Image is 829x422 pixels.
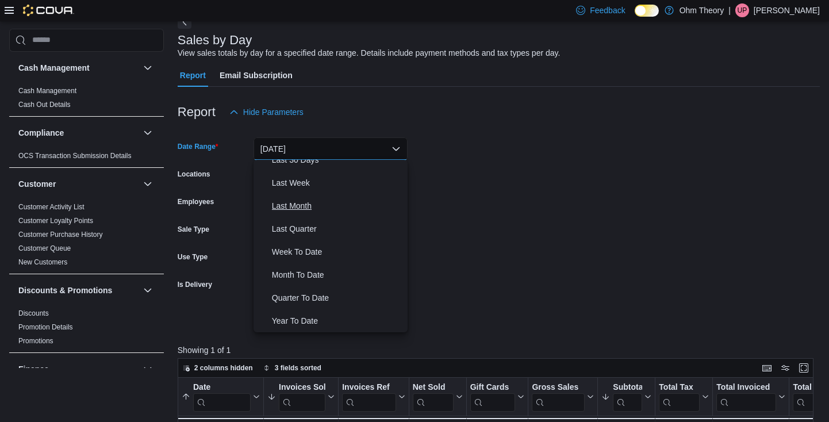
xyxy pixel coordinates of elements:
[272,245,403,259] span: Week To Date
[18,62,139,74] button: Cash Management
[18,217,93,225] a: Customer Loyalty Points
[18,178,139,190] button: Customer
[272,222,403,236] span: Last Quarter
[272,291,403,305] span: Quarter To Date
[141,126,155,140] button: Compliance
[178,105,216,119] h3: Report
[342,382,396,411] div: Invoices Ref
[532,382,594,411] button: Gross Sales
[178,252,208,262] label: Use Type
[342,382,405,411] button: Invoices Ref
[9,306,164,352] div: Discounts & Promotions
[178,197,214,206] label: Employees
[272,199,403,213] span: Last Month
[18,258,67,266] a: New Customers
[470,382,515,393] div: Gift Cards
[141,283,155,297] button: Discounts & Promotions
[9,200,164,274] div: Customer
[797,361,811,375] button: Enter fullscreen
[735,3,749,17] div: Urvesh Patel
[716,382,776,393] div: Total Invoiced
[716,382,776,411] div: Total Invoiced
[18,178,56,190] h3: Customer
[18,285,112,296] h3: Discounts & Promotions
[279,382,325,411] div: Invoices Sold
[716,382,785,411] button: Total Invoiced
[180,64,206,87] span: Report
[659,382,709,411] button: Total Tax
[178,170,210,179] label: Locations
[178,142,218,151] label: Date Range
[178,361,258,375] button: 2 columns hidden
[760,361,774,375] button: Keyboard shortcuts
[225,101,308,124] button: Hide Parameters
[532,382,585,411] div: Gross Sales
[141,362,155,376] button: Finance
[412,382,453,411] div: Net Sold
[470,382,524,411] button: Gift Cards
[18,152,132,160] a: OCS Transaction Submission Details
[254,160,408,332] div: Select listbox
[18,285,139,296] button: Discounts & Promotions
[18,87,76,95] a: Cash Management
[18,323,73,331] a: Promotion Details
[18,101,71,109] a: Cash Out Details
[18,203,85,211] a: Customer Activity List
[267,382,335,411] button: Invoices Sold
[275,363,321,373] span: 3 fields sorted
[342,382,396,393] div: Invoices Ref
[659,382,700,393] div: Total Tax
[220,64,293,87] span: Email Subscription
[178,225,209,234] label: Sale Type
[193,382,251,393] div: Date
[243,106,304,118] span: Hide Parameters
[254,137,408,160] button: [DATE]
[272,153,403,167] span: Last 30 Days
[470,382,515,411] div: Gift Card Sales
[18,231,103,239] a: Customer Purchase History
[738,3,747,17] span: UP
[18,337,53,345] a: Promotions
[18,309,49,317] a: Discounts
[9,149,164,167] div: Compliance
[272,176,403,190] span: Last Week
[182,382,260,411] button: Date
[412,382,453,393] div: Net Sold
[659,382,700,411] div: Total Tax
[613,382,642,411] div: Subtotal
[754,3,820,17] p: [PERSON_NAME]
[18,127,139,139] button: Compliance
[18,62,90,74] h3: Cash Management
[590,5,625,16] span: Feedback
[635,5,659,17] input: Dark Mode
[601,382,651,411] button: Subtotal
[532,382,585,393] div: Gross Sales
[18,363,49,375] h3: Finance
[778,361,792,375] button: Display options
[178,15,191,29] button: Next
[728,3,731,17] p: |
[193,382,251,411] div: Date
[613,382,642,393] div: Subtotal
[178,280,212,289] label: Is Delivery
[18,363,139,375] button: Finance
[259,361,326,375] button: 3 fields sorted
[9,84,164,116] div: Cash Management
[18,127,64,139] h3: Compliance
[272,268,403,282] span: Month To Date
[194,363,253,373] span: 2 columns hidden
[23,5,74,16] img: Cova
[141,61,155,75] button: Cash Management
[178,47,561,59] div: View sales totals by day for a specified date range. Details include payment methods and tax type...
[279,382,325,393] div: Invoices Sold
[272,314,403,328] span: Year To Date
[412,382,462,411] button: Net Sold
[18,244,71,252] a: Customer Queue
[178,344,820,356] p: Showing 1 of 1
[178,33,252,47] h3: Sales by Day
[141,177,155,191] button: Customer
[680,3,724,17] p: Ohm Theory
